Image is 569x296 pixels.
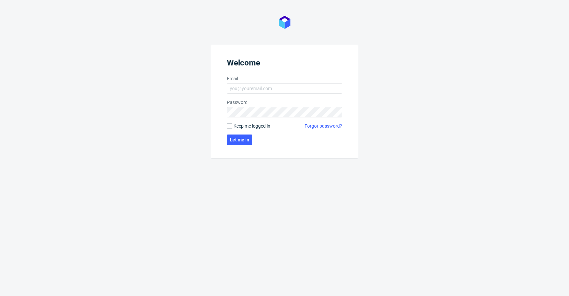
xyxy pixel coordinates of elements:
[305,123,342,129] a: Forgot password?
[230,137,249,142] span: Let me in
[227,99,342,106] label: Password
[227,135,252,145] button: Let me in
[227,83,342,94] input: you@youremail.com
[227,58,342,70] header: Welcome
[233,123,270,129] span: Keep me logged in
[227,75,342,82] label: Email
